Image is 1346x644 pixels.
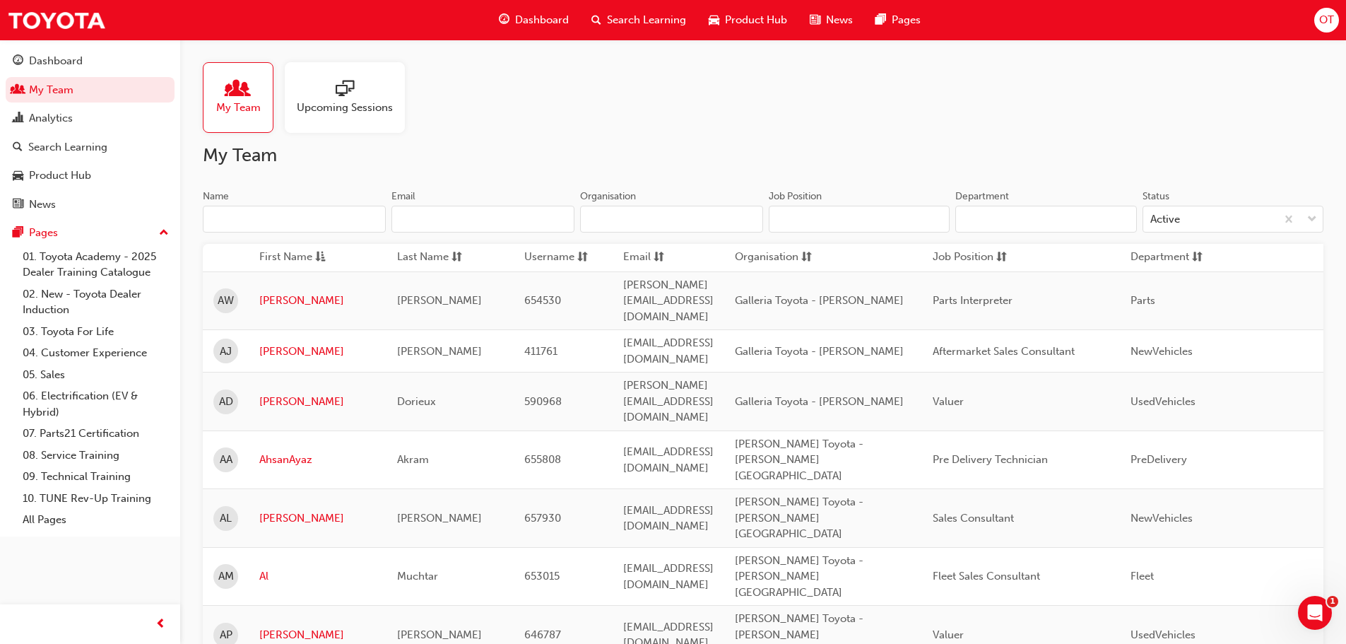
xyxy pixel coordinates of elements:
span: news-icon [810,11,820,29]
a: News [6,192,175,218]
input: Name [203,206,386,233]
span: Sales Consultant [933,512,1014,525]
span: sorting-icon [1192,249,1203,267]
span: Last Name [397,249,449,267]
span: [EMAIL_ADDRESS][DOMAIN_NAME] [623,445,714,474]
span: Muchtar [397,570,438,582]
span: Upcoming Sessions [297,100,393,116]
span: UsedVehicles [1130,395,1196,408]
span: sorting-icon [451,249,462,267]
a: [PERSON_NAME] [259,394,376,410]
a: 03. Toyota For Life [17,321,175,343]
span: Pre Delivery Technician [933,453,1048,466]
span: [EMAIL_ADDRESS][DOMAIN_NAME] [623,336,714,365]
span: Organisation [735,249,798,267]
div: Name [203,189,229,204]
span: OT [1319,12,1334,28]
span: sessionType_ONLINE_URL-icon [336,80,354,100]
span: Search Learning [607,12,686,28]
div: News [29,197,56,213]
span: guage-icon [13,55,23,68]
span: 646787 [524,628,561,641]
div: Analytics [29,110,73,127]
span: [PERSON_NAME] Toyota - [PERSON_NAME][GEOGRAPHIC_DATA] [735,438,863,482]
span: 655808 [524,453,561,466]
span: sorting-icon [996,249,1007,267]
span: [PERSON_NAME][EMAIL_ADDRESS][DOMAIN_NAME] [623,379,714,423]
span: Dorieux [397,395,436,408]
a: Product Hub [6,163,175,189]
span: up-icon [159,224,169,242]
div: Search Learning [28,139,107,156]
span: news-icon [13,199,23,211]
div: Email [391,189,415,204]
div: Status [1143,189,1169,204]
div: Active [1150,211,1180,228]
a: pages-iconPages [864,6,932,35]
span: AP [220,627,232,643]
span: Aftermarket Sales Consultant [933,345,1075,358]
a: [PERSON_NAME] [259,510,376,527]
a: Upcoming Sessions [285,62,416,133]
span: car-icon [709,11,719,29]
span: News [826,12,853,28]
div: Dashboard [29,53,83,69]
span: Job Position [933,249,993,267]
button: Job Positionsorting-icon [933,249,1010,267]
span: [PERSON_NAME] [397,294,482,307]
button: Usernamesorting-icon [524,249,602,267]
span: search-icon [13,141,23,154]
div: Product Hub [29,168,91,184]
span: [PERSON_NAME] Toyota - [PERSON_NAME][GEOGRAPHIC_DATA] [735,554,863,599]
span: 653015 [524,570,560,582]
button: Organisationsorting-icon [735,249,813,267]
a: 04. Customer Experience [17,342,175,364]
span: [PERSON_NAME] [397,628,482,641]
span: people-icon [13,84,23,97]
input: Department [955,206,1136,233]
a: search-iconSearch Learning [580,6,697,35]
span: pages-icon [875,11,886,29]
span: Email [623,249,651,267]
span: NewVehicles [1130,345,1193,358]
a: 09. Technical Training [17,466,175,488]
button: Pages [6,220,175,246]
span: PreDelivery [1130,453,1187,466]
span: Product Hub [725,12,787,28]
span: Fleet Sales Consultant [933,570,1040,582]
span: AA [220,452,232,468]
button: Last Namesorting-icon [397,249,475,267]
a: 05. Sales [17,364,175,386]
span: Valuer [933,628,964,641]
span: sorting-icon [654,249,664,267]
a: [PERSON_NAME] [259,627,376,643]
span: Parts Interpreter [933,294,1013,307]
span: First Name [259,249,312,267]
a: car-iconProduct Hub [697,6,798,35]
a: 07. Parts21 Certification [17,423,175,445]
span: 1 [1327,596,1338,607]
span: AJ [220,344,232,360]
span: Galleria Toyota - [PERSON_NAME] [735,345,904,358]
span: AD [219,394,233,410]
span: Valuer [933,395,964,408]
a: All Pages [17,509,175,531]
span: pages-icon [13,227,23,240]
span: Department [1130,249,1189,267]
div: Organisation [580,189,636,204]
span: chart-icon [13,112,23,125]
img: Trak [7,4,106,36]
a: guage-iconDashboard [488,6,580,35]
div: Job Position [769,189,822,204]
div: Pages [29,225,58,241]
span: Galleria Toyota - [PERSON_NAME] [735,294,904,307]
span: 654530 [524,294,561,307]
button: OT [1314,8,1339,33]
span: Username [524,249,574,267]
a: 02. New - Toyota Dealer Induction [17,283,175,321]
span: prev-icon [155,616,166,633]
span: [PERSON_NAME][EMAIL_ADDRESS][DOMAIN_NAME] [623,279,714,323]
span: Pages [892,12,921,28]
